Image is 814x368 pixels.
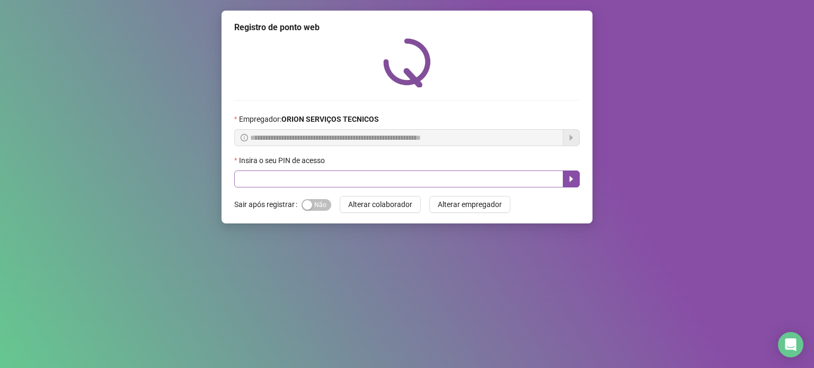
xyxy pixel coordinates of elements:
[567,175,576,183] span: caret-right
[234,21,580,34] div: Registro de ponto web
[383,38,431,87] img: QRPoint
[241,134,248,141] span: info-circle
[429,196,510,213] button: Alterar empregador
[239,113,379,125] span: Empregador :
[438,199,502,210] span: Alterar empregador
[234,155,332,166] label: Insira o seu PIN de acesso
[340,196,421,213] button: Alterar colaborador
[778,332,803,357] div: Open Intercom Messenger
[348,199,412,210] span: Alterar colaborador
[234,196,302,213] label: Sair após registrar
[281,115,379,123] strong: ORION SERVIÇOS TECNICOS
